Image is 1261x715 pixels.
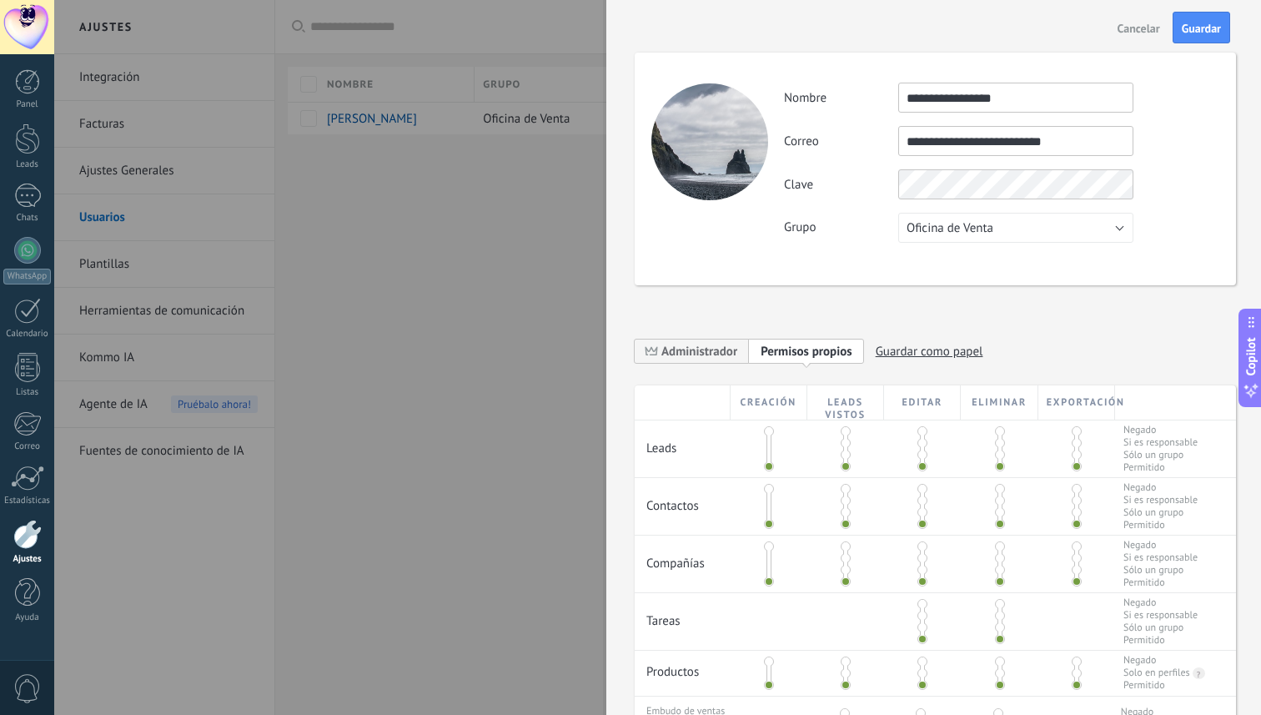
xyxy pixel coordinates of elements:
div: ? [1193,667,1201,680]
div: Ajustes [3,554,52,565]
span: Permitido [1123,519,1198,531]
button: Cancelar [1111,14,1167,41]
div: Eliminar [961,385,1037,420]
span: Guardar como papel [876,339,983,365]
span: Si es responsable [1123,494,1198,506]
span: Copilot [1243,337,1259,375]
span: Si es responsable [1123,609,1198,622]
div: Creación [731,385,807,420]
div: Leads vistos [807,385,884,420]
div: Compañías [635,536,731,580]
div: Leads [3,159,52,170]
div: Ayuda [3,612,52,623]
div: Tareas [635,593,731,637]
span: Negado [1123,424,1198,436]
span: Sólo un grupo [1123,449,1198,461]
div: Exportación [1038,385,1115,420]
span: Administrador [661,344,737,360]
div: Permitido [1123,679,1165,692]
span: Add new role [749,338,864,364]
span: Guardar [1182,23,1221,34]
span: Negado [1123,539,1198,551]
div: Calendario [3,329,52,340]
div: Correo [3,441,52,452]
span: Permisos propios [761,344,852,360]
span: Sólo un grupo [1123,506,1198,519]
div: Solo en perfiles [1123,667,1190,679]
span: Permitido [1123,577,1198,589]
span: Permitido [1123,634,1198,647]
div: Listas [3,387,52,398]
span: Administrador [635,338,749,364]
label: Correo [784,133,898,149]
div: Panel [3,99,52,110]
button: Guardar [1173,12,1230,43]
button: Oficina de Venta [898,213,1133,243]
div: Chats [3,213,52,224]
div: Leads [635,420,731,465]
span: Oficina de Venta [907,220,993,236]
span: Sólo un grupo [1123,622,1198,634]
span: Sólo un grupo [1123,564,1198,577]
span: Si es responsable [1123,436,1198,449]
span: Si es responsable [1123,551,1198,564]
div: Contactos [635,478,731,522]
div: WhatsApp [3,269,51,284]
span: Negado [1123,597,1198,609]
div: Productos [635,651,731,688]
span: Permitido [1123,461,1198,474]
label: Nombre [784,90,898,106]
span: Negado [1123,481,1198,494]
span: Cancelar [1118,23,1160,34]
div: Editar [884,385,961,420]
label: Clave [784,177,898,193]
label: Grupo [784,219,898,235]
div: Estadísticas [3,496,52,506]
div: Negado [1123,654,1156,667]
